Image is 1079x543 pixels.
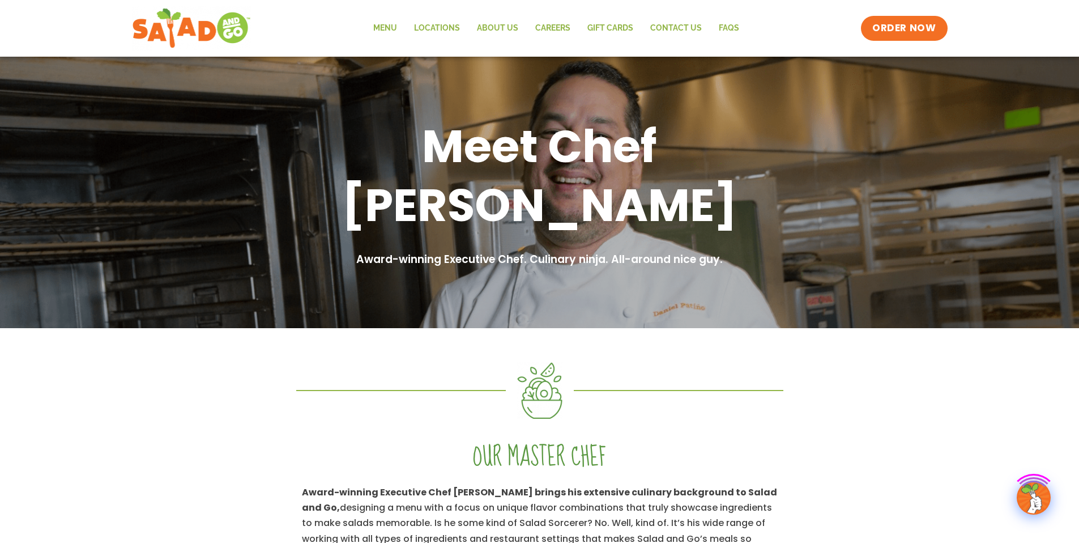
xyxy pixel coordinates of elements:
strong: Award-winning Executive Chef [PERSON_NAME] brings his extensive culinary background to Salad and Go, [302,486,777,514]
span: ORDER NOW [872,22,936,35]
img: new-SAG-logo-768×292 [132,6,251,51]
h2: Award-winning Executive Chef. Culinary ninja. All-around nice guy. [245,252,834,268]
nav: Menu [365,15,748,41]
a: Locations [406,15,468,41]
a: ORDER NOW [861,16,947,41]
a: Contact Us [642,15,710,41]
a: GIFT CARDS [579,15,642,41]
img: Asset 4@2x [517,362,562,419]
h2: Our master chef [302,442,778,473]
h1: Meet Chef [PERSON_NAME] [245,117,834,235]
a: Careers [527,15,579,41]
a: About Us [468,15,527,41]
a: FAQs [710,15,748,41]
a: Menu [365,15,406,41]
